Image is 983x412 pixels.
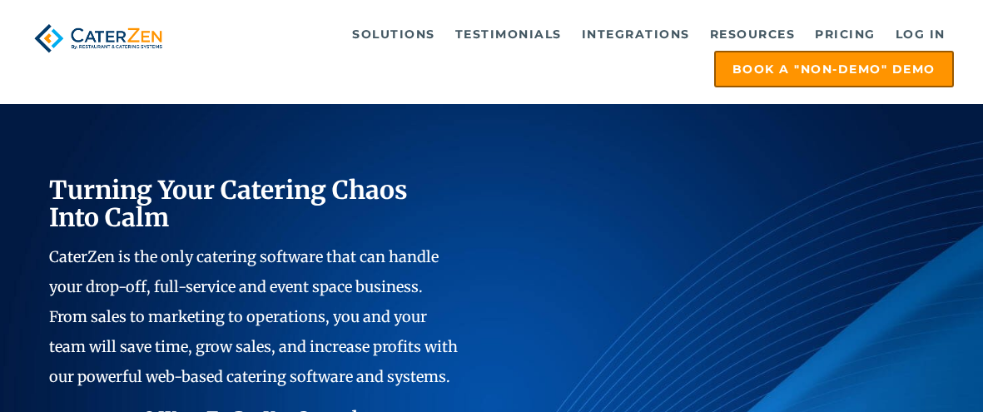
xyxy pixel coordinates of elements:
a: Pricing [807,17,884,51]
div: Navigation Menu [186,17,953,87]
img: caterzen [29,17,166,59]
span: CaterZen is the only catering software that can handle your drop-off, full-service and event spac... [49,247,458,386]
a: Solutions [344,17,444,51]
a: Resources [702,17,804,51]
a: Integrations [573,17,698,51]
a: Book a "Non-Demo" Demo [714,51,954,87]
span: Turning Your Catering Chaos Into Calm [49,174,408,233]
a: Log in [887,17,954,51]
a: Testimonials [447,17,570,51]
